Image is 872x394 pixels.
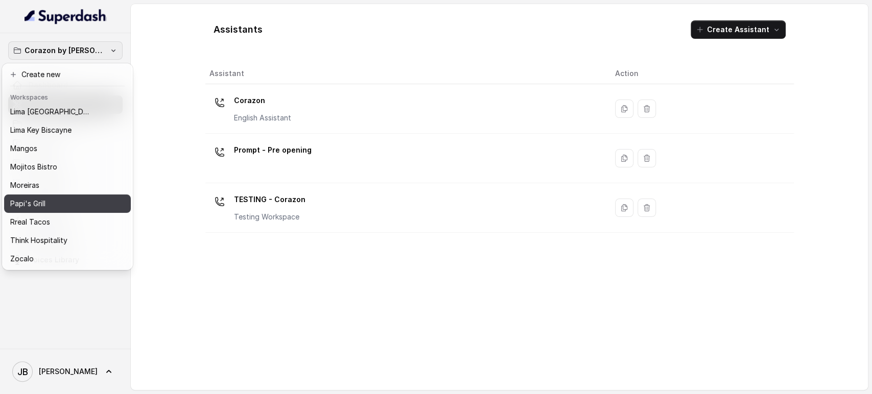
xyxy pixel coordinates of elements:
[10,124,72,136] p: Lima Key Biscayne
[10,106,92,118] p: Lima [GEOGRAPHIC_DATA]
[10,142,37,155] p: Mangos
[4,65,131,84] button: Create new
[2,63,133,270] div: Corazon by [PERSON_NAME]
[10,161,57,173] p: Mojitos Bistro
[25,44,106,57] p: Corazon by [PERSON_NAME]
[4,88,131,105] header: Workspaces
[10,179,39,191] p: Moreiras
[8,41,123,60] button: Corazon by [PERSON_NAME]
[10,234,67,247] p: Think Hospitality
[10,198,45,210] p: Papi's Grill
[10,216,50,228] p: Rreal Tacos
[10,253,34,265] p: Zocalo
